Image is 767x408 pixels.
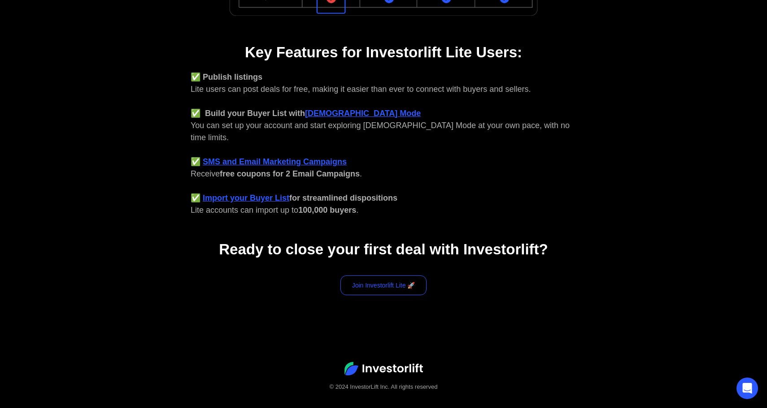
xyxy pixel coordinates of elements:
a: SMS and Email Marketing Campaigns [203,157,347,166]
strong: free coupons for 2 Email Campaigns [220,169,360,178]
strong: ✅ Build your Buyer List with [191,109,305,118]
strong: for streamlined dispositions [289,193,397,202]
strong: Key Features for Investorlift Lite Users: [245,44,522,60]
strong: Ready to close your first deal with Investorlift? [219,241,548,258]
div: © 2024 InvestorLift Inc. All rights reserved [18,382,749,391]
a: Join Investorlift Lite 🚀 [340,275,427,295]
strong: ✅ Publish listings [191,73,262,82]
div: Lite users can post deals for free, making it easier than ever to connect with buyers and sellers... [191,71,576,216]
a: [DEMOGRAPHIC_DATA] Mode [305,109,421,118]
strong: 100,000 buyers [298,206,356,215]
strong: ✅ [191,157,200,166]
a: Import your Buyer List [203,193,289,202]
strong: ✅ [191,193,200,202]
div: Open Intercom Messenger [736,378,758,399]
